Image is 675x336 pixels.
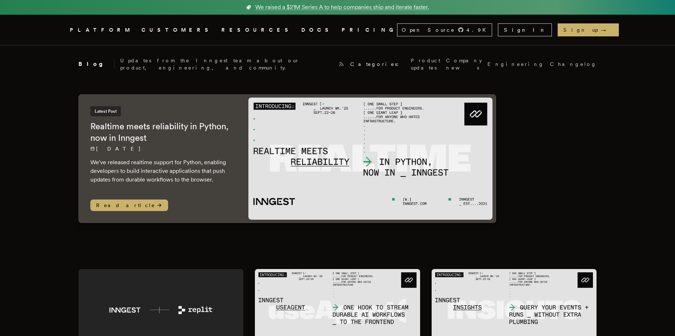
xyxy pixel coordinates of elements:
a: DOCS [301,26,333,35]
span: Categories: [350,61,405,68]
span: Read article [90,200,168,211]
a: CUSTOMERS [141,26,213,35]
nav: Global [50,15,626,45]
p: We've released realtime support for Python, enabling developers to build interactive applications... [90,158,234,184]
a: Engineering [487,61,544,68]
a: Company news [446,57,482,71]
button: PLATFORM [70,26,133,35]
h2: Blog [78,60,114,68]
img: Featured image for Realtime meets reliability in Python, now in Inngest blog post [248,98,493,220]
a: Latest PostRealtime meets reliability in Python, now in Inngest[DATE] We've released realtime sup... [78,94,496,223]
span: → [601,26,613,33]
span: We raised a $21M Series A to help companies ship and iterate faster. [255,3,429,12]
a: Changelog [550,61,597,68]
h2: Realtime meets reliability in Python, now in Inngest [90,121,234,144]
span: Latest Post [90,106,121,116]
a: Sign In [498,23,552,36]
span: 4.9 K [467,26,490,33]
p: [DATE] [90,145,234,152]
a: Sign up [558,23,619,36]
a: PRICING [342,26,397,35]
a: Product updates [411,57,440,71]
p: Updates from the Inngest team about our product, engineering, and community. [120,57,333,71]
button: RESOURCES [221,26,293,35]
span: Open Source [402,26,455,33]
